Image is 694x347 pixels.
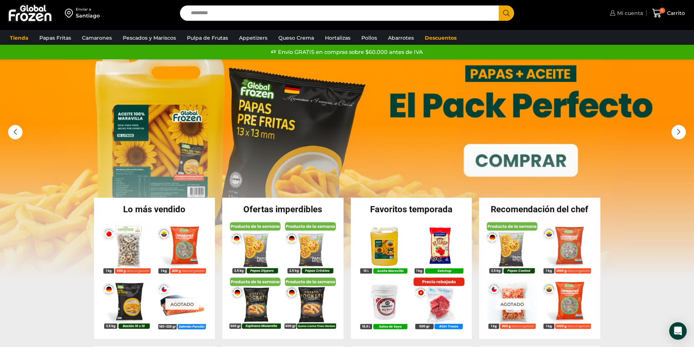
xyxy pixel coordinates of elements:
span: Mi cuenta [615,9,643,17]
h2: Recomendación del chef [479,205,600,214]
img: address-field-icon.svg [65,7,76,19]
a: Papas Fritas [36,31,75,45]
a: Descuentos [421,31,460,45]
button: Search button [499,5,514,21]
span: Carrito [665,9,685,17]
span: 0 [659,8,665,13]
a: Appetizers [235,31,271,45]
h2: Ofertas imperdibles [222,205,344,214]
div: Next slide [671,125,686,139]
a: Mi cuenta [608,6,643,20]
a: Pulpa de Frutas [183,31,232,45]
a: Abarrotes [384,31,417,45]
p: Agotado [165,299,199,310]
div: Santiago [76,12,100,19]
div: Enviar a [76,7,100,12]
p: Agotado [495,299,529,310]
a: Pollos [358,31,381,45]
a: Pescados y Mariscos [119,31,180,45]
a: Tienda [6,31,32,45]
div: Open Intercom Messenger [669,322,687,340]
h2: Favoritos temporada [351,205,472,214]
a: Queso Crema [275,31,318,45]
a: Camarones [78,31,115,45]
h2: Lo más vendido [94,205,215,214]
a: 0 Carrito [650,5,687,22]
div: Previous slide [8,125,23,139]
a: Hortalizas [321,31,354,45]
